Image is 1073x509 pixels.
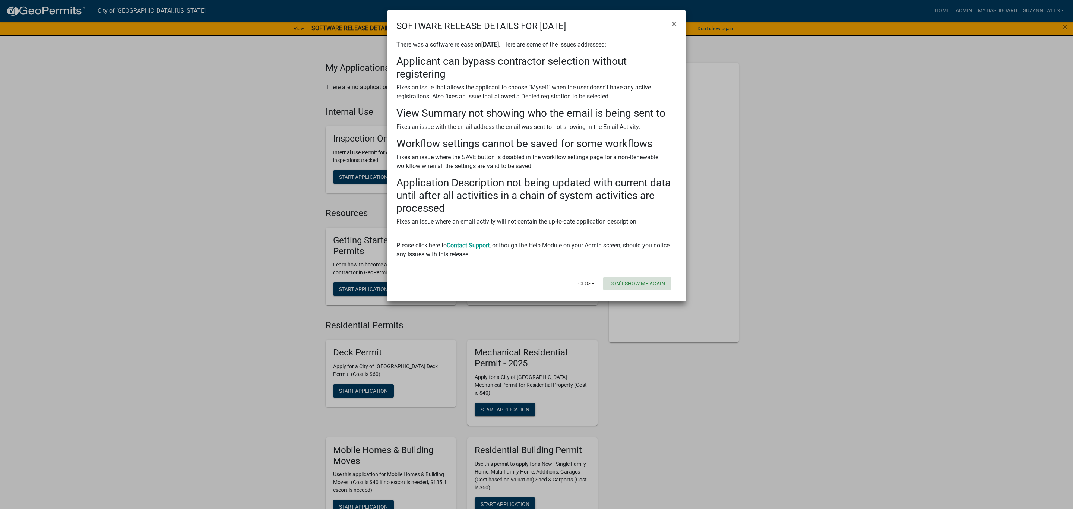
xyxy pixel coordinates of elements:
a: Contact Support [447,242,490,249]
button: Don't show me again [603,277,671,290]
p: Fixes an issue where an email activity will not contain the up-to-date application description. [396,217,677,235]
p: Please click here to , or though the Help Module on your Admin screen, should you notice any issu... [396,241,677,259]
p: There was a software release on . Here are some of the issues addressed: [396,40,677,49]
p: Fixes an issue that allows the applicant to choose "Myself" when the user doesn't have any active... [396,83,677,101]
h3: Workflow settings cannot be saved for some workflows [396,137,677,150]
strong: [DATE] [481,41,499,48]
span: × [672,19,677,29]
p: Fixes an issue where the SAVE button is disabled in the workflow settings page for a non-Renewabl... [396,153,677,171]
h3: Application Description not being updated with current data until after all activities in a chain... [396,177,677,214]
h4: SOFTWARE RELEASE DETAILS FOR [DATE] [396,19,566,33]
p: Fixes an issue with the email address the email was sent to not showing in the Email Activity. [396,123,677,132]
h3: Applicant can bypass contractor selection without registering [396,55,677,80]
button: Close [572,277,600,290]
h3: View Summary not showing who the email is being sent to [396,107,677,120]
button: Close [666,13,683,34]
